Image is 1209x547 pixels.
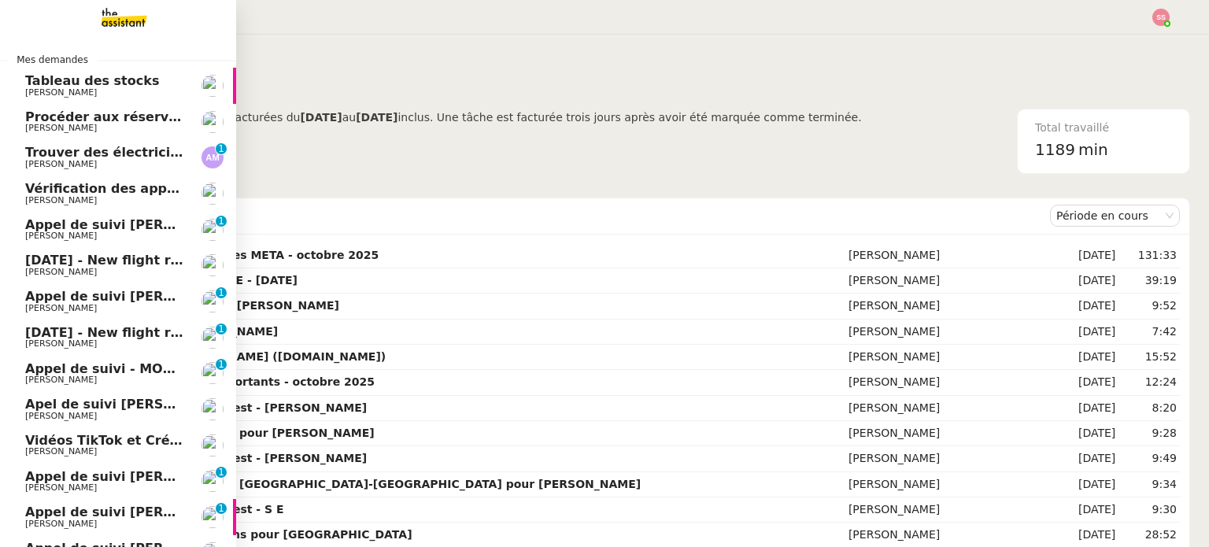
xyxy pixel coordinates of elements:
[83,478,641,490] strong: [DATE] - Organiser le vol [GEOGRAPHIC_DATA]-[GEOGRAPHIC_DATA] pour [PERSON_NAME]
[218,359,224,373] p: 1
[845,243,1059,268] td: [PERSON_NAME]
[25,195,97,205] span: [PERSON_NAME]
[201,327,224,349] img: users%2FC9SBsJ0duuaSgpQFj5LgoEX8n0o2%2Favatar%2Fec9d51b8-9413-4189-adfb-7be4d8c96a3c
[201,111,224,133] img: users%2FW4OQjB9BRtYK2an7yusO0WsYLsD3%2Favatar%2F28027066-518b-424c-8476-65f2e549ac29
[1118,446,1180,471] td: 9:49
[1118,294,1180,319] td: 9:52
[25,504,338,519] span: Appel de suivi [PERSON_NAME] - TEAMRESA
[201,183,224,205] img: users%2FW4OQjB9BRtYK2an7yusO0WsYLsD3%2Favatar%2F28027066-518b-424c-8476-65f2e549ac29
[845,345,1059,370] td: [PERSON_NAME]
[1059,497,1118,523] td: [DATE]
[1035,140,1075,159] span: 1189
[25,338,97,349] span: [PERSON_NAME]
[845,294,1059,319] td: [PERSON_NAME]
[1118,396,1180,421] td: 8:20
[25,87,97,98] span: [PERSON_NAME]
[83,528,412,541] strong: Procéder aux réservations pour [GEOGRAPHIC_DATA]
[25,469,350,484] span: Appel de suivi [PERSON_NAME] - GLOBAL POS
[218,503,224,517] p: 1
[201,146,224,168] img: svg
[216,143,227,154] nz-badge-sup: 1
[201,398,224,420] img: users%2FW4OQjB9BRtYK2an7yusO0WsYLsD3%2Favatar%2F28027066-518b-424c-8476-65f2e549ac29
[1035,119,1172,137] div: Total travaillé
[25,253,497,268] span: [DATE] - New flight request - [GEOGRAPHIC_DATA][PERSON_NAME]
[845,446,1059,471] td: [PERSON_NAME]
[1059,345,1118,370] td: [DATE]
[201,219,224,241] img: users%2FW4OQjB9BRtYK2an7yusO0WsYLsD3%2Favatar%2F28027066-518b-424c-8476-65f2e549ac29
[218,216,224,230] p: 1
[845,370,1059,395] td: [PERSON_NAME]
[845,472,1059,497] td: [PERSON_NAME]
[201,506,224,528] img: users%2FW4OQjB9BRtYK2an7yusO0WsYLsD3%2Favatar%2F28027066-518b-424c-8476-65f2e549ac29
[356,111,397,124] b: [DATE]
[25,289,301,304] span: Appel de suivi [PERSON_NAME]-Riottot
[216,467,227,478] nz-badge-sup: 1
[218,323,224,338] p: 1
[25,446,97,456] span: [PERSON_NAME]
[201,470,224,492] img: users%2FW4OQjB9BRtYK2an7yusO0WsYLsD3%2Favatar%2F28027066-518b-424c-8476-65f2e549ac29
[1118,243,1180,268] td: 131:33
[1118,472,1180,497] td: 9:34
[845,396,1059,421] td: [PERSON_NAME]
[25,267,97,277] span: [PERSON_NAME]
[201,362,224,384] img: users%2FW4OQjB9BRtYK2an7yusO0WsYLsD3%2Favatar%2F28027066-518b-424c-8476-65f2e549ac29
[1059,320,1118,345] td: [DATE]
[1118,320,1180,345] td: 7:42
[218,143,224,157] p: 1
[1059,370,1118,395] td: [DATE]
[1118,370,1180,395] td: 12:24
[1059,396,1118,421] td: [DATE]
[25,109,401,124] span: Procéder aux réservations pour [GEOGRAPHIC_DATA]
[25,231,97,241] span: [PERSON_NAME]
[25,482,97,493] span: [PERSON_NAME]
[342,111,356,124] span: au
[1059,446,1118,471] td: [DATE]
[83,427,375,439] strong: [DATE] - Organiser le vol pour [PERSON_NAME]
[25,217,247,232] span: Appel de suivi [PERSON_NAME]
[25,73,159,88] span: Tableau des stocks
[1118,421,1180,446] td: 9:28
[1118,497,1180,523] td: 9:30
[25,303,97,313] span: [PERSON_NAME]
[1078,137,1108,163] span: min
[83,299,339,312] strong: Appel [PERSON_NAME] - [PERSON_NAME]
[1059,472,1118,497] td: [DATE]
[216,323,227,334] nz-badge-sup: 1
[25,325,350,340] span: [DATE] - New flight request - [PERSON_NAME]
[216,359,227,370] nz-badge-sup: 1
[845,421,1059,446] td: [PERSON_NAME]
[845,497,1059,523] td: [PERSON_NAME]
[25,411,97,421] span: [PERSON_NAME]
[25,433,364,448] span: Vidéos TikTok et Créatives META - octobre 2025
[25,181,359,196] span: Vérification des appels sortants - octobre 2025
[1152,9,1170,26] img: svg
[25,145,360,160] span: Trouver des électriciens à [GEOGRAPHIC_DATA]
[201,290,224,312] img: users%2FW4OQjB9BRtYK2an7yusO0WsYLsD3%2Favatar%2F28027066-518b-424c-8476-65f2e549ac29
[1056,205,1174,226] nz-select-item: Période en cours
[25,397,372,412] span: Apel de suivi [PERSON_NAME] ([DOMAIN_NAME])
[1059,421,1118,446] td: [DATE]
[25,375,97,385] span: [PERSON_NAME]
[79,200,1050,231] div: Demandes
[25,519,97,529] span: [PERSON_NAME]
[216,216,227,227] nz-badge-sup: 1
[1059,268,1118,294] td: [DATE]
[201,434,224,456] img: users%2FCk7ZD5ubFNWivK6gJdIkoi2SB5d2%2Favatar%2F3f84dbb7-4157-4842-a987-fca65a8b7a9a
[1118,345,1180,370] td: 15:52
[25,123,97,133] span: [PERSON_NAME]
[25,361,453,376] span: Appel de suivi - MON RENOVATEUR LOCAL - [PERSON_NAME]
[201,254,224,276] img: users%2FC9SBsJ0duuaSgpQFj5LgoEX8n0o2%2Favatar%2Fec9d51b8-9413-4189-adfb-7be4d8c96a3c
[845,268,1059,294] td: [PERSON_NAME]
[216,287,227,298] nz-badge-sup: 1
[218,287,224,301] p: 1
[1118,268,1180,294] td: 39:19
[7,52,98,68] span: Mes demandes
[201,75,224,97] img: users%2FAXgjBsdPtrYuxuZvIJjRexEdqnq2%2Favatar%2F1599931753966.jpeg
[218,467,224,481] p: 1
[25,159,97,169] span: [PERSON_NAME]
[397,111,861,124] span: inclus. Une tâche est facturée trois jours après avoir été marquée comme terminée.
[845,320,1059,345] td: [PERSON_NAME]
[1059,243,1118,268] td: [DATE]
[216,503,227,514] nz-badge-sup: 1
[300,111,342,124] b: [DATE]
